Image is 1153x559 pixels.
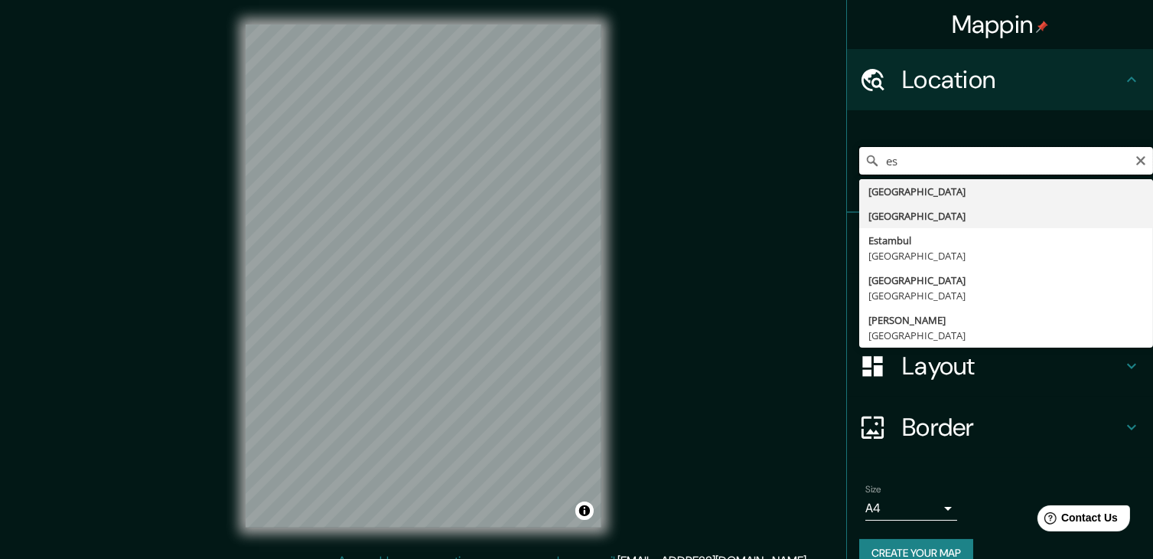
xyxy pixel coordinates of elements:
div: Layout [847,335,1153,397]
div: Pins [847,213,1153,274]
div: [GEOGRAPHIC_DATA] [868,248,1144,263]
div: Style [847,274,1153,335]
div: [GEOGRAPHIC_DATA] [868,208,1144,224]
div: Location [847,49,1153,110]
div: A4 [865,496,957,521]
button: Toggle attribution [575,502,594,520]
div: [PERSON_NAME] [868,312,1144,328]
label: Size [865,483,881,496]
h4: Border [902,412,1122,443]
canvas: Map [246,25,601,528]
img: pin-icon.png [1036,21,1048,33]
div: [GEOGRAPHIC_DATA] [868,273,1144,288]
input: Pick your city or area [859,147,1153,175]
div: Estambul [868,233,1144,248]
h4: Layout [902,351,1122,381]
h4: Location [902,64,1122,95]
button: Clear [1135,152,1147,167]
div: Border [847,397,1153,458]
div: [GEOGRAPHIC_DATA] [868,184,1144,199]
div: [GEOGRAPHIC_DATA] [868,328,1144,343]
iframe: Help widget launcher [1017,499,1136,542]
h4: Mappin [952,9,1049,40]
div: [GEOGRAPHIC_DATA] [868,288,1144,303]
